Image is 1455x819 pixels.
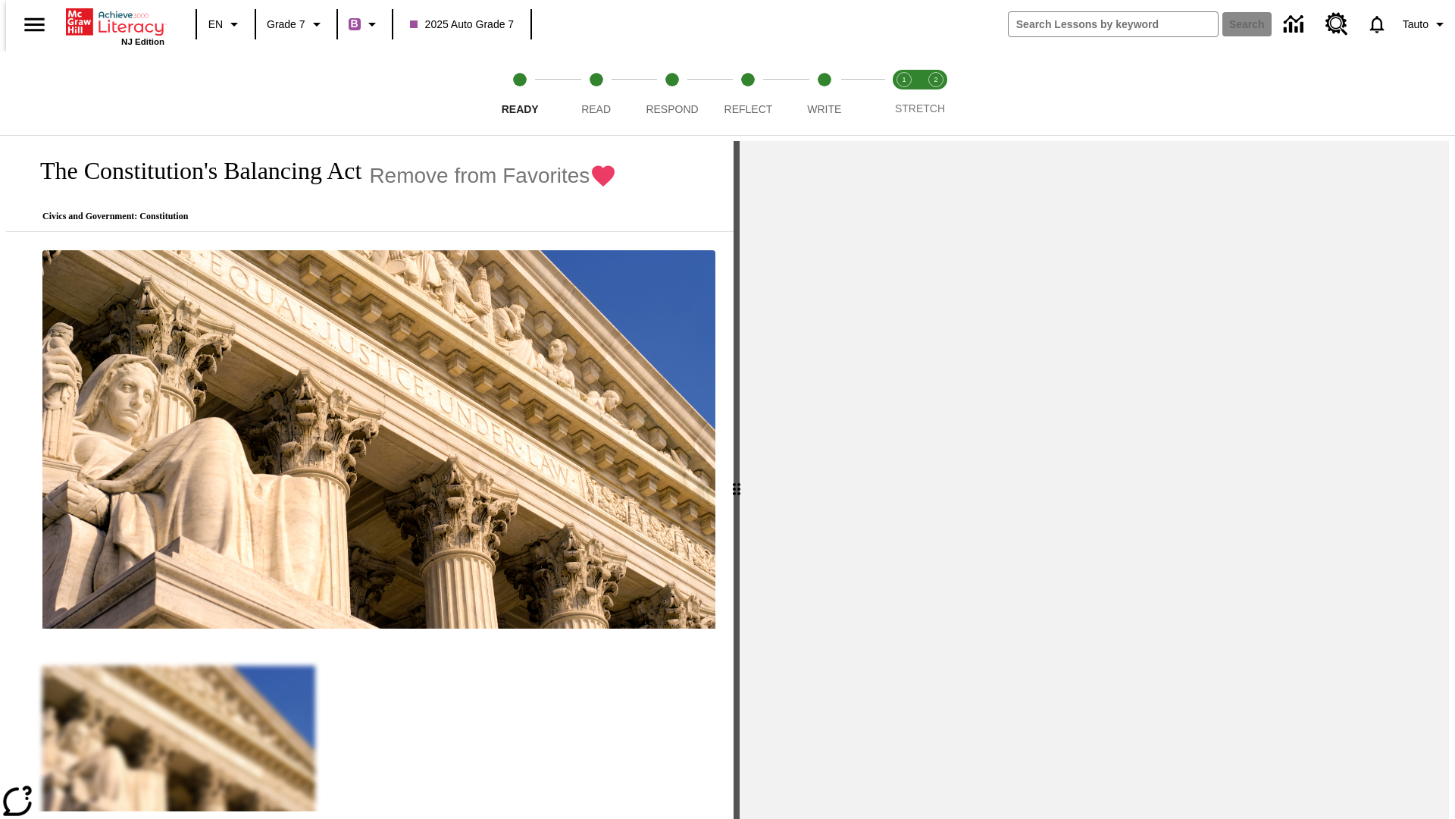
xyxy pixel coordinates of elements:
button: Open side menu [12,2,57,47]
span: Grade 7 [267,17,305,33]
span: Tauto [1403,17,1428,33]
div: Press Enter or Spacebar and then press right and left arrow keys to move the slider [734,141,740,819]
div: reading [6,141,734,811]
button: Boost Class color is purple. Change class color [343,11,387,38]
button: Grade: Grade 7, Select a grade [261,11,332,38]
span: Write [807,103,841,115]
span: 2025 Auto Grade 7 [410,17,515,33]
text: 1 [902,76,906,83]
span: Reflect [724,103,773,115]
span: B [351,14,358,33]
p: Civics and Government: Constitution [24,211,617,222]
button: Stretch Read step 1 of 2 [882,52,926,135]
button: Reflect step 4 of 5 [704,52,792,135]
button: Language: EN, Select a language [202,11,250,38]
span: EN [208,17,223,33]
span: Respond [646,103,698,115]
button: Remove from Favorites - The Constitution's Balancing Act [369,162,617,189]
h1: The Constitution's Balancing Act [24,157,361,185]
button: Stretch Respond step 2 of 2 [914,52,958,135]
img: The U.S. Supreme Court Building displays the phrase, "Equal Justice Under Law." [42,250,715,629]
span: NJ Edition [121,37,164,46]
div: activity [740,141,1449,819]
text: 2 [934,76,937,83]
a: Notifications [1357,5,1397,44]
button: Profile/Settings [1397,11,1455,38]
button: Respond step 3 of 5 [628,52,716,135]
button: Ready step 1 of 5 [476,52,564,135]
span: Remove from Favorites [369,164,590,188]
button: Read step 2 of 5 [552,52,640,135]
button: Write step 5 of 5 [781,52,868,135]
a: Resource Center, Will open in new tab [1316,4,1357,45]
span: Read [581,103,611,115]
a: Data Center [1275,4,1316,45]
span: Ready [502,103,539,115]
div: Home [66,5,164,46]
span: STRETCH [895,102,945,115]
input: search field [1009,12,1218,36]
